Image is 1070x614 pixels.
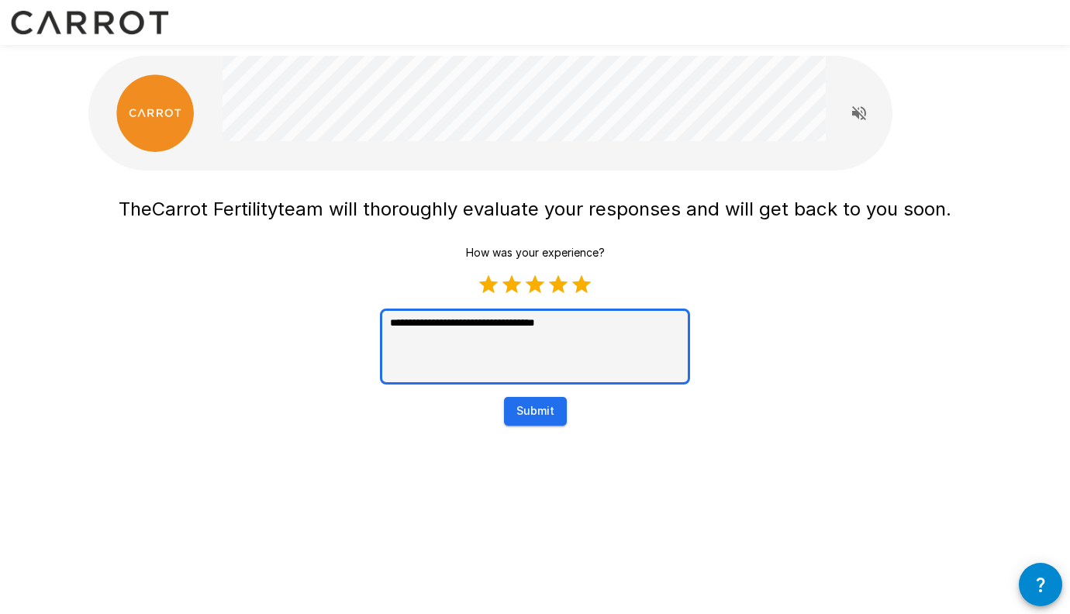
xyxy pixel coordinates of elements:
span: The [119,198,152,220]
span: team will thoroughly evaluate your responses and will get back to you soon. [278,198,951,220]
span: Carrot Fertility [152,198,278,220]
img: carrot_logo.png [116,74,194,152]
button: Submit [504,397,567,426]
button: Read questions aloud [844,98,875,129]
p: How was your experience? [466,245,605,260]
